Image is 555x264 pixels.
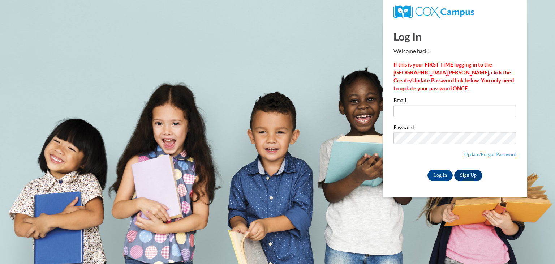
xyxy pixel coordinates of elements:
[454,170,482,181] a: Sign Up
[393,8,474,14] a: COX Campus
[427,170,453,181] input: Log In
[393,125,516,132] label: Password
[393,47,516,55] p: Welcome back!
[393,98,516,105] label: Email
[393,5,474,18] img: COX Campus
[464,152,516,157] a: Update/Forgot Password
[393,61,514,91] strong: If this is your FIRST TIME logging in to the [GEOGRAPHIC_DATA][PERSON_NAME], click the Create/Upd...
[393,29,516,44] h1: Log In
